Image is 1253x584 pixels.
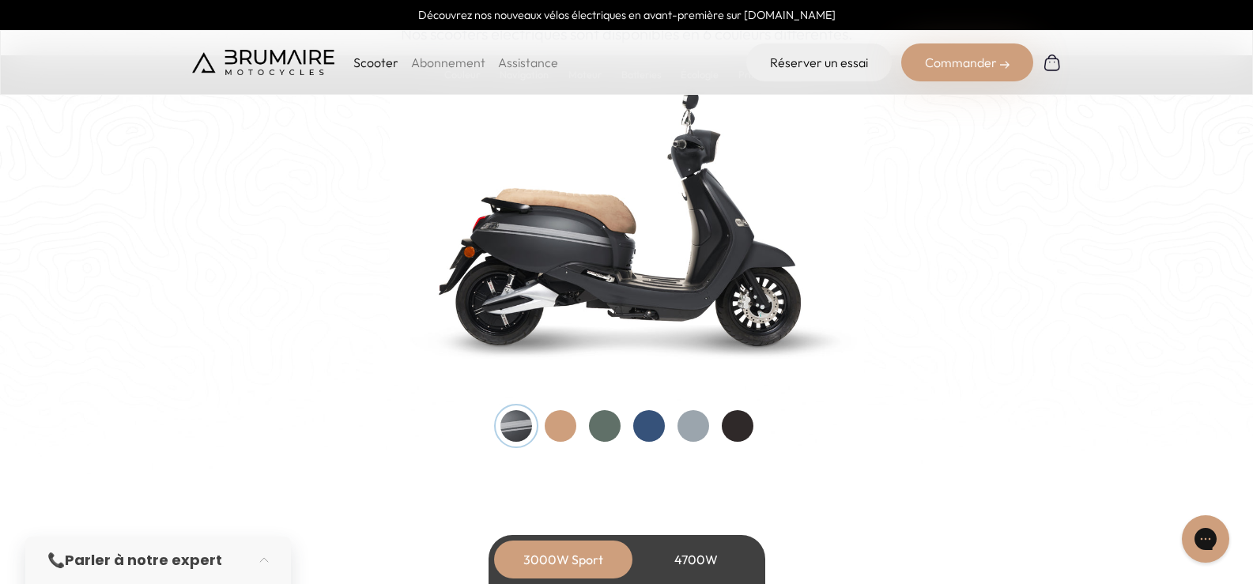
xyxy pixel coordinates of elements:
img: Panier [1043,53,1062,72]
a: Assistance [498,55,558,70]
a: Abonnement [411,55,485,70]
img: right-arrow-2.png [1000,60,1010,70]
div: Commander [901,43,1033,81]
img: Brumaire Motocycles [192,50,334,75]
div: 4700W [633,541,760,578]
div: 3000W Sport [500,541,627,578]
a: Réserver un essai [746,43,892,81]
p: Scooter [353,53,398,72]
iframe: Gorgias live chat messenger [1174,510,1237,568]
